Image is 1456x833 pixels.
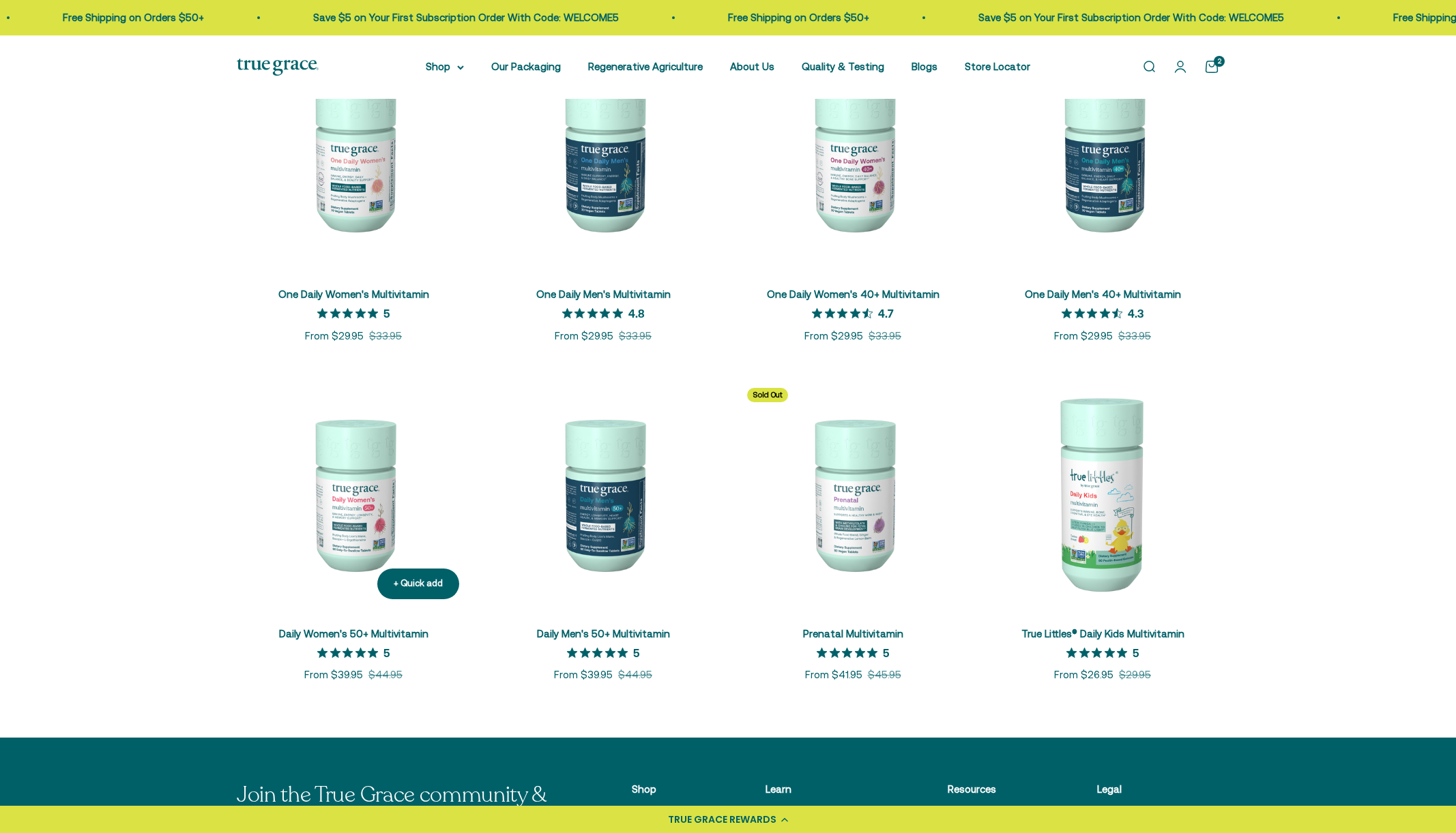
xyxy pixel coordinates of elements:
[767,288,940,300] a: One Daily Women's 40+ Multivitamin
[279,628,428,639] a: Daily Women's 50+ Multivitamin
[986,377,1219,610] img: True Littles® Daily Kids Multivitamin
[869,328,901,344] compare-at-price: $33.95
[486,377,720,610] img: Daily Men's 50+ Multivitamin
[1062,304,1128,323] span: 4.3 out 5 stars rating in total 3 reviews
[383,646,390,659] p: 5
[383,306,390,320] p: 5
[237,377,470,610] img: Daily Multivitamin for Energy, Longevity, Heart Health, & Memory Support* L-ergothioneine to supp...
[1118,328,1151,344] compare-at-price: $33.95
[377,569,459,599] button: + Quick add
[804,328,863,344] sale-price: From $29.95
[486,37,720,271] img: One Daily Men's Multivitamin
[567,643,633,662] span: 5 out 5 stars rating in total 1 reviews
[728,12,869,23] a: Free Shipping on Orders $50+
[536,288,671,300] a: One Daily Men's Multivitamin
[817,643,883,662] span: 5 out 5 stars rating in total 3 reviews
[619,328,652,344] compare-at-price: $33.95
[537,628,670,639] a: Daily Men's 50+ Multivitamin
[562,304,628,323] span: 4.8 out 5 stars rating in total 4 reviews
[618,667,652,683] compare-at-price: $44.95
[63,12,204,23] a: Free Shipping on Orders $50+
[555,328,613,344] sale-price: From $29.95
[368,667,403,683] compare-at-price: $44.95
[237,37,470,271] img: We select ingredients that play a concrete role in true health, and we include them at effective ...
[1119,667,1151,683] compare-at-price: $29.95
[1054,667,1113,683] sale-price: From $26.95
[394,577,443,591] div: + Quick add
[588,61,703,72] a: Regenerative Agriculture
[883,646,889,659] p: 5
[912,61,937,72] a: Blogs
[1214,56,1225,67] cart-count: 2
[1025,288,1181,300] a: One Daily Men's 40+ Multivitamin
[632,781,697,798] p: Shop
[812,304,878,323] span: 4.7 out 5 stars rating in total 21 reviews
[805,667,862,683] sale-price: From $41.95
[766,781,880,798] p: Learn
[426,59,464,75] summary: Shop
[317,304,383,323] span: 5 out 5 stars rating in total 4 reviews
[736,37,970,271] img: Daily Multivitamin for Immune Support, Energy, Daily Balance, and Healthy Bone Support* Vitamin A...
[668,813,776,827] div: TRUE GRACE REWARDS
[1066,643,1133,662] span: 5 out 5 stars rating in total 4 reviews
[628,306,645,320] p: 4.8
[948,781,1029,798] p: Resources
[491,61,561,72] a: Our Packaging
[878,306,894,320] p: 4.7
[965,61,1030,72] a: Store Locator
[554,667,613,683] sale-price: From $39.95
[1054,328,1113,344] sale-price: From $29.95
[1021,628,1184,639] a: True Littles® Daily Kids Multivitamin
[1097,781,1192,798] p: Legal
[278,288,429,300] a: One Daily Women's Multivitamin
[986,37,1219,271] img: One Daily Men's 40+ Multivitamin
[305,328,364,344] sale-price: From $29.95
[313,10,619,26] p: Save $5 on Your First Subscription Order With Code: WELCOME5
[1133,646,1139,659] p: 5
[978,10,1284,26] p: Save $5 on Your First Subscription Order With Code: WELCOME5
[633,646,639,659] p: 5
[803,628,903,639] a: Prenatal Multivitamin
[1128,306,1144,320] p: 4.3
[736,377,970,610] img: Daily Multivitamin to Support a Healthy Mom & Baby* For women during pre-conception, pregnancy, a...
[304,667,363,683] sale-price: From $39.95
[802,61,884,72] a: Quality & Testing
[730,61,774,72] a: About Us
[369,328,402,344] compare-at-price: $33.95
[868,667,901,683] compare-at-price: $45.95
[317,643,383,662] span: 5 out 5 stars rating in total 8 reviews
